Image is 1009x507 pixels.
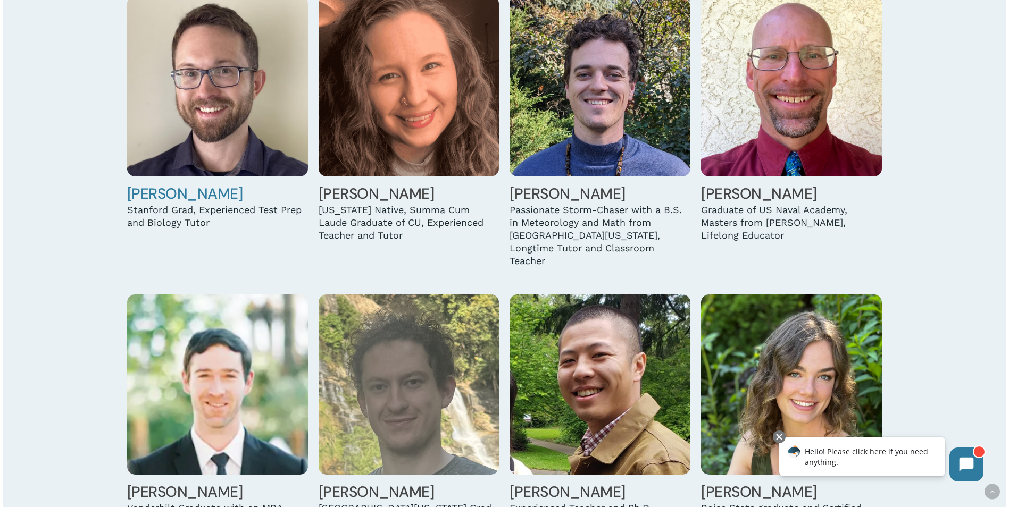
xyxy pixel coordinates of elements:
a: [PERSON_NAME] [127,482,243,502]
img: Zoe Lister [701,294,882,475]
div: Stanford Grad, Experienced Test Prep and Biology Tutor [127,204,308,229]
a: [PERSON_NAME] [319,482,435,502]
a: [PERSON_NAME] [510,482,626,502]
a: [PERSON_NAME] [127,184,243,204]
img: Austin Kellogg [127,294,308,475]
iframe: Chatbot [768,428,994,492]
a: [PERSON_NAME] [319,184,435,204]
a: [PERSON_NAME] [510,184,626,204]
div: [US_STATE] Native, Summa Cum Laude Graduate of CU, Experienced Teacher and Tutor [319,204,499,242]
img: Liam Leasure [319,294,499,475]
a: [PERSON_NAME] [701,184,817,204]
div: Graduate of US Naval Academy, Masters from [PERSON_NAME], Lifelong Educator [701,204,882,242]
a: [PERSON_NAME] [701,482,817,502]
img: Henry Li [510,294,690,475]
div: Passionate Storm-Chaser with a B.S. in Meteorology and Math from [GEOGRAPHIC_DATA][US_STATE], Lon... [510,204,690,267]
